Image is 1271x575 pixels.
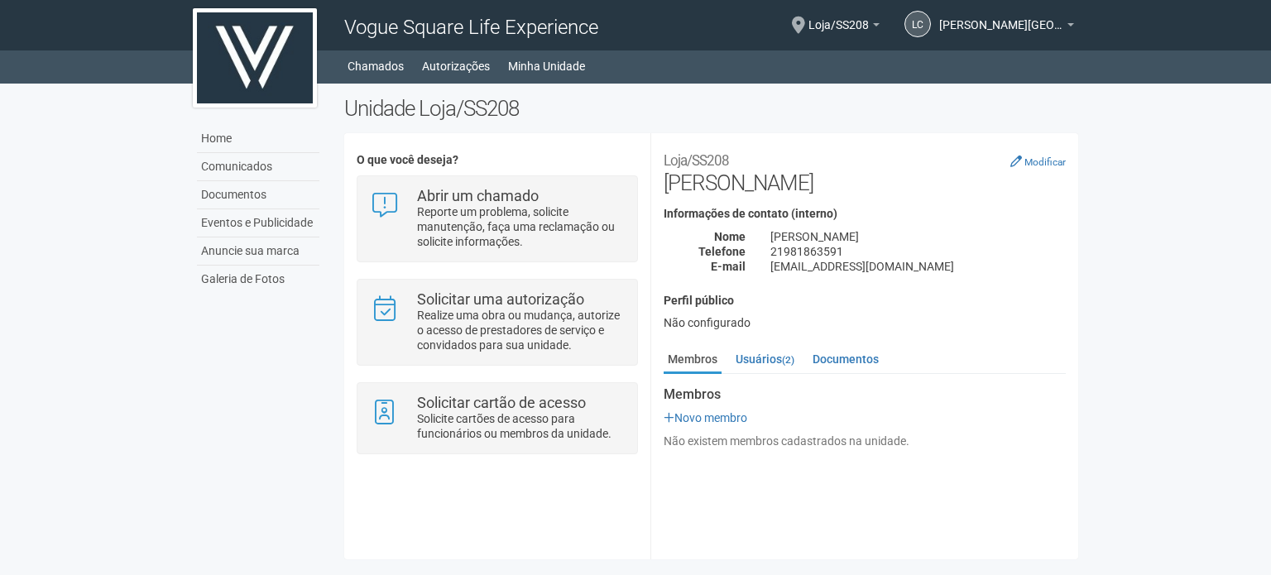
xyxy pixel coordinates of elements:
strong: Abrir um chamado [417,187,539,204]
a: Anuncie sua marca [197,237,319,266]
span: Vogue Square Life Experience [344,16,598,39]
strong: Telefone [698,245,746,258]
h2: Unidade Loja/SS208 [344,96,1078,121]
a: Solicitar cartão de acesso Solicite cartões de acesso para funcionários ou membros da unidade. [370,395,624,441]
a: LC [904,11,931,37]
a: Galeria de Fotos [197,266,319,293]
p: Reporte um problema, solicite manutenção, faça uma reclamação ou solicite informações. [417,204,625,249]
p: Realize uma obra ou mudança, autorize o acesso de prestadores de serviço e convidados para sua un... [417,308,625,352]
div: Não configurado [664,315,1066,330]
a: Comunicados [197,153,319,181]
a: Chamados [348,55,404,78]
a: Loja/SS208 [808,21,880,34]
strong: Solicitar uma autorização [417,290,584,308]
a: Modificar [1010,155,1066,168]
a: Autorizações [422,55,490,78]
span: Loja/SS208 [808,2,869,31]
h4: Informações de contato (interno) [664,208,1066,220]
a: Membros [664,347,722,374]
span: Leonardo Calandrini Lima [939,2,1063,31]
a: [PERSON_NAME][GEOGRAPHIC_DATA] [939,21,1074,34]
a: Eventos e Publicidade [197,209,319,237]
div: Não existem membros cadastrados na unidade. [664,434,1066,448]
h4: O que você deseja? [357,154,637,166]
p: Solicite cartões de acesso para funcionários ou membros da unidade. [417,411,625,441]
small: Modificar [1024,156,1066,168]
a: Abrir um chamado Reporte um problema, solicite manutenção, faça uma reclamação ou solicite inform... [370,189,624,249]
a: Minha Unidade [508,55,585,78]
strong: Membros [664,387,1066,402]
a: Usuários(2) [731,347,799,371]
div: [EMAIL_ADDRESS][DOMAIN_NAME] [758,259,1078,274]
strong: Nome [714,230,746,243]
h4: Perfil público [664,295,1066,307]
strong: E-mail [711,260,746,273]
a: Documentos [197,181,319,209]
small: (2) [782,354,794,366]
div: [PERSON_NAME] [758,229,1078,244]
a: Documentos [808,347,883,371]
a: Solicitar uma autorização Realize uma obra ou mudança, autorize o acesso de prestadores de serviç... [370,292,624,352]
div: 21981863591 [758,244,1078,259]
a: Home [197,125,319,153]
img: logo.jpg [193,8,317,108]
a: Novo membro [664,411,747,424]
small: Loja/SS208 [664,152,729,169]
h2: [PERSON_NAME] [664,146,1066,195]
strong: Solicitar cartão de acesso [417,394,586,411]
